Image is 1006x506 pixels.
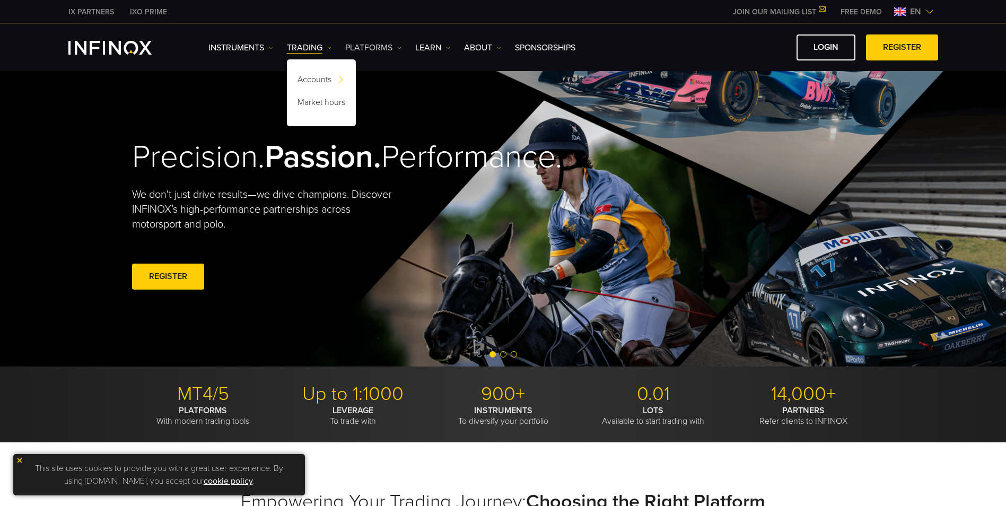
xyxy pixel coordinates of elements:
[474,405,532,416] strong: INSTRUMENTS
[489,351,496,357] span: Go to slide 1
[797,34,855,60] a: LOGIN
[515,41,575,54] a: SPONSORSHIPS
[725,7,833,16] a: JOIN OUR MAILING LIST
[432,405,574,426] p: To diversify your portfolio
[282,405,424,426] p: To trade with
[265,138,381,176] strong: Passion.
[511,351,517,357] span: Go to slide 3
[179,405,227,416] strong: PLATFORMS
[132,382,274,406] p: MT4/5
[132,138,466,177] h2: Precision. Performance.
[68,41,177,55] a: INFINOX Logo
[643,405,663,416] strong: LOTS
[432,382,574,406] p: 900+
[132,187,399,232] p: We don't just drive results—we drive champions. Discover INFINOX’s high-performance partnerships ...
[333,405,373,416] strong: LEVERAGE
[464,41,502,54] a: ABOUT
[833,6,890,18] a: INFINOX MENU
[582,382,724,406] p: 0.01
[782,405,825,416] strong: PARTNERS
[415,41,451,54] a: Learn
[732,405,874,426] p: Refer clients to INFINOX
[582,405,724,426] p: Available to start trading with
[500,351,506,357] span: Go to slide 2
[208,41,274,54] a: Instruments
[287,41,332,54] a: TRADING
[345,41,402,54] a: PLATFORMS
[122,6,175,18] a: INFINOX
[16,457,23,464] img: yellow close icon
[132,405,274,426] p: With modern trading tools
[906,5,925,18] span: en
[866,34,938,60] a: REGISTER
[60,6,122,18] a: INFINOX
[204,476,253,486] a: cookie policy
[732,382,874,406] p: 14,000+
[287,93,356,116] a: Market hours
[282,382,424,406] p: Up to 1:1000
[287,70,356,93] a: Accounts
[132,264,204,290] a: REGISTER
[19,459,300,490] p: This site uses cookies to provide you with a great user experience. By using [DOMAIN_NAME], you a...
